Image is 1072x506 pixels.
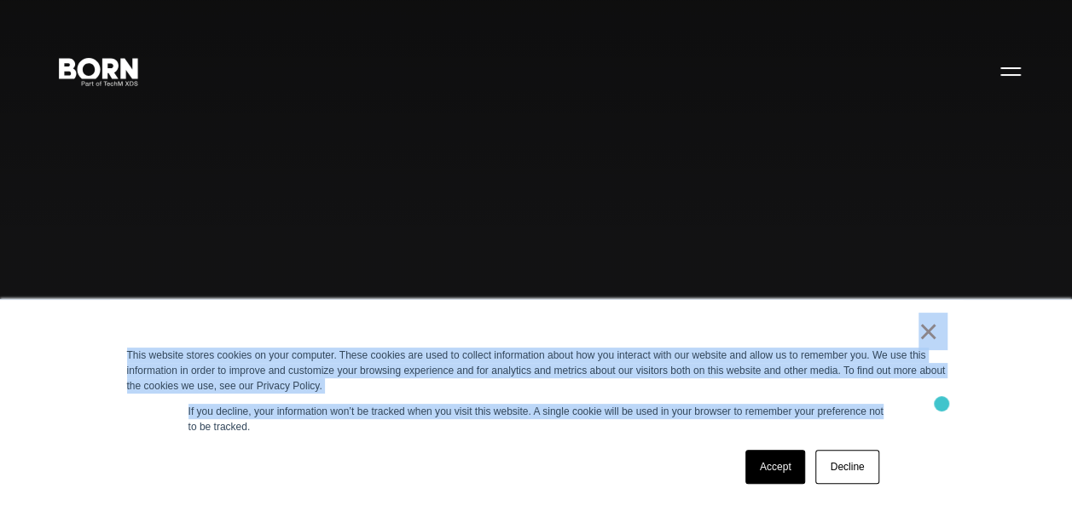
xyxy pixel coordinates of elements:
[745,450,806,484] a: Accept
[990,53,1031,89] button: Open
[918,324,939,339] a: ×
[815,450,878,484] a: Decline
[127,348,946,394] div: This website stores cookies on your computer. These cookies are used to collect information about...
[188,404,884,434] p: If you decline, your information won’t be tracked when you visit this website. A single cookie wi...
